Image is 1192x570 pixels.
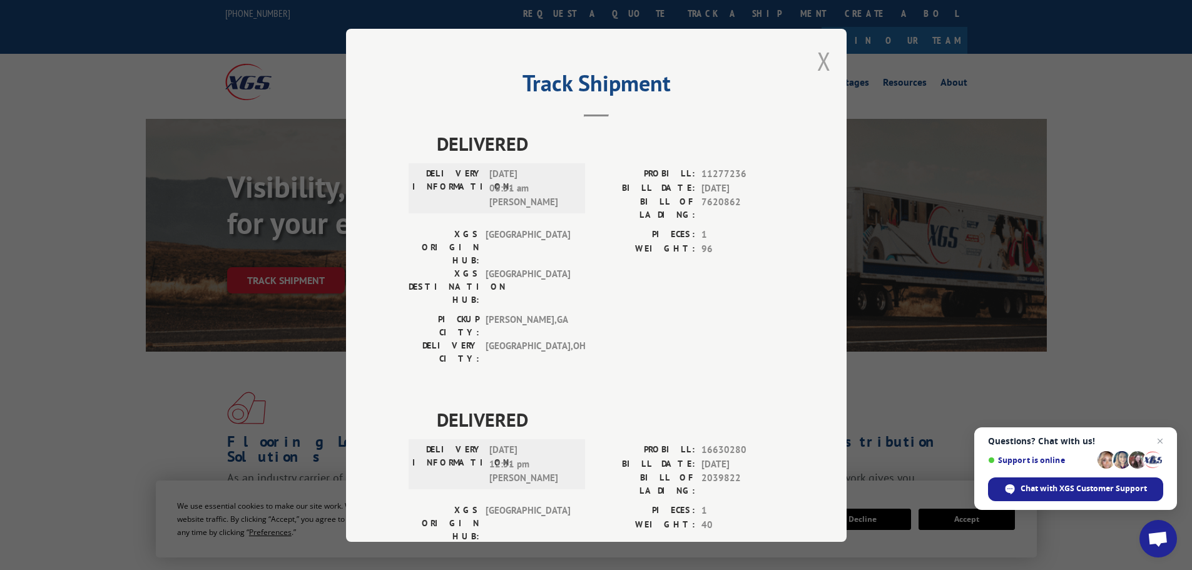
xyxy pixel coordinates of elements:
label: DELIVERY CITY: [409,339,479,365]
label: XGS ORIGIN HUB: [409,504,479,543]
span: Chat with XGS Customer Support [1021,483,1147,494]
label: XGS DESTINATION HUB: [409,267,479,307]
label: BILL DATE: [596,181,695,195]
span: [DATE] [701,457,784,471]
span: 96 [701,242,784,256]
span: [GEOGRAPHIC_DATA] , OH [486,339,570,365]
span: [DATE] 12:51 pm [PERSON_NAME] [489,443,574,486]
span: Support is online [988,455,1093,465]
label: PICKUP CITY: [409,313,479,339]
span: [PERSON_NAME] , GA [486,313,570,339]
label: DELIVERY INFORMATION: [412,167,483,210]
span: 1 [701,228,784,242]
label: PIECES: [596,504,695,518]
label: BILL DATE: [596,457,695,471]
div: Open chat [1139,520,1177,557]
label: DELIVERY INFORMATION: [412,443,483,486]
span: 16630280 [701,443,784,457]
label: PIECES: [596,228,695,242]
label: WEIGHT: [596,242,695,256]
span: [DATE] [701,181,784,195]
span: 2039822 [701,471,784,497]
button: Close modal [817,44,831,78]
label: PROBILL: [596,443,695,457]
label: PROBILL: [596,167,695,181]
div: Chat with XGS Customer Support [988,477,1163,501]
label: WEIGHT: [596,517,695,532]
label: BILL OF LADING: [596,471,695,497]
span: 7620862 [701,195,784,221]
span: [GEOGRAPHIC_DATA] [486,228,570,267]
label: XGS ORIGIN HUB: [409,228,479,267]
span: DELIVERED [437,130,784,158]
span: DELIVERED [437,405,784,434]
span: 40 [701,517,784,532]
label: BILL OF LADING: [596,195,695,221]
span: Close chat [1153,434,1168,449]
span: Questions? Chat with us! [988,436,1163,446]
h2: Track Shipment [409,74,784,98]
span: 1 [701,504,784,518]
span: [GEOGRAPHIC_DATA] [486,267,570,307]
span: 11277236 [701,167,784,181]
span: [GEOGRAPHIC_DATA] [486,504,570,543]
span: [DATE] 08:51 am [PERSON_NAME] [489,167,574,210]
